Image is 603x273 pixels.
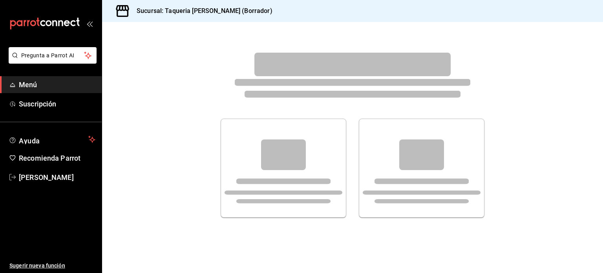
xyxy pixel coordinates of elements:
span: Ayuda [19,135,85,144]
span: Suscripción [19,99,95,109]
span: [PERSON_NAME] [19,172,95,183]
button: open_drawer_menu [86,20,93,27]
span: Menú [19,79,95,90]
button: Pregunta a Parrot AI [9,47,97,64]
span: Pregunta a Parrot AI [21,51,84,60]
a: Pregunta a Parrot AI [5,57,97,65]
span: Recomienda Parrot [19,153,95,163]
h3: Sucursal: Taqueria [PERSON_NAME] (Borrador) [130,6,272,16]
span: Sugerir nueva función [9,262,95,270]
